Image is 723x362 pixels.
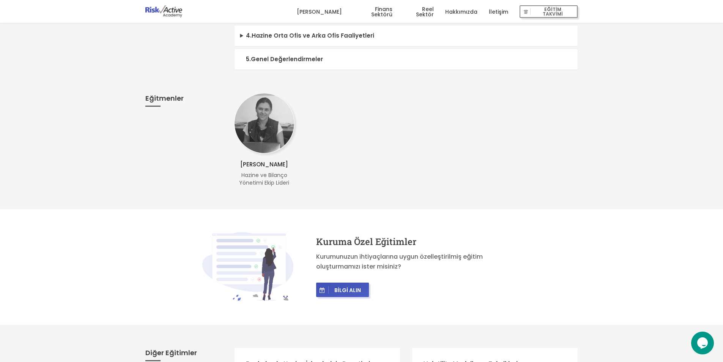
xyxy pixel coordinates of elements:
[316,237,521,246] h4: Kuruma Özel Eğitimler
[145,348,223,361] h3: Diğer Eğitimler
[202,232,293,301] img: image-e2207cd27f988e8bbffa0c29bb526c4d.svg
[404,0,434,23] a: Reel Sektör
[445,0,477,23] a: Hakkımızda
[520,5,578,18] button: EĞİTİM TAKVİMİ
[239,171,289,187] span: Hazine ve Bilanço Yönetimi Ekip Lideri
[145,93,223,107] h3: Eğitmenler
[234,160,295,169] p: [PERSON_NAME]
[353,0,392,23] a: Finans Sektörü
[316,283,369,297] button: BİLGİ ALIN
[316,252,521,271] p: Kurumunuzun ihtiyaçlarına uygun özelleştirilmiş eğitim oluşturmamızı ister misiniz?
[520,0,578,23] a: EĞİTİM TAKVİMİ
[489,0,508,23] a: İletişim
[235,25,578,46] summary: 4.Hazine Orta Ofis ve Arka Ofis Faaliyetleri
[329,287,367,294] span: BİLGİ ALIN
[235,49,578,70] summary: 5.Genel Değerlendirmeler
[531,6,575,17] span: EĞİTİM TAKVİMİ
[145,5,183,17] img: logo-dark.png
[297,0,342,23] a: [PERSON_NAME]
[691,332,715,354] iframe: chat widget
